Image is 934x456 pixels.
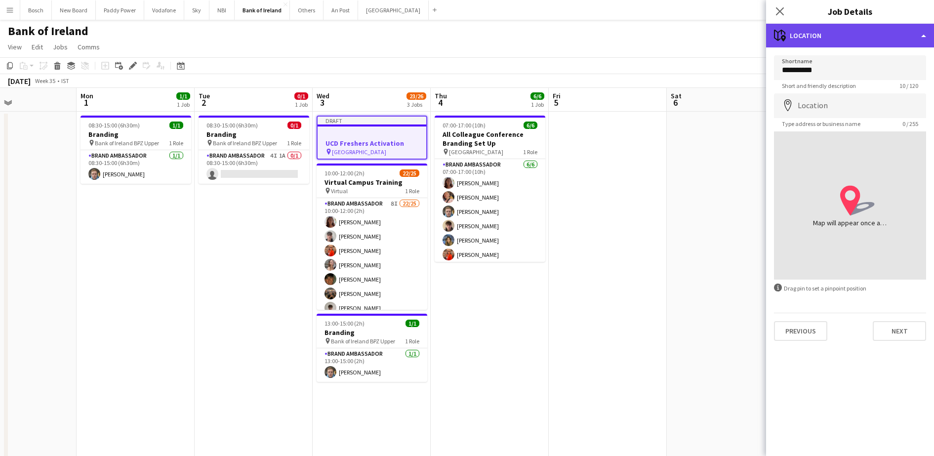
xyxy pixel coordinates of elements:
[317,348,427,382] app-card-role: Brand Ambassador1/113:00-15:00 (2h)[PERSON_NAME]
[32,42,43,51] span: Edit
[81,91,93,100] span: Mon
[209,0,235,20] button: NBI
[79,97,93,108] span: 1
[295,101,308,108] div: 1 Job
[81,116,191,184] app-job-card: 08:30-15:00 (6h30m)1/1Branding Bank of Ireland BPZ Upper1 RoleBrand Ambassador1/108:30-15:00 (6h3...
[325,169,365,177] span: 10:00-12:00 (2h)
[443,122,486,129] span: 07:00-17:00 (10h)
[235,0,290,20] button: Bank of Ireland
[523,148,537,156] span: 1 Role
[294,92,308,100] span: 0/1
[4,41,26,53] a: View
[95,139,159,147] span: Bank of Ireland BPZ Upper
[449,148,503,156] span: [GEOGRAPHIC_DATA]
[671,91,682,100] span: Sat
[530,92,544,100] span: 6/6
[88,122,140,129] span: 08:30-15:00 (6h30m)
[405,337,419,345] span: 1 Role
[290,0,324,20] button: Others
[199,150,309,184] app-card-role: Brand Ambassador4I1A0/108:30-15:00 (6h30m)
[52,0,96,20] button: New Board
[406,320,419,327] span: 1/1
[20,0,52,20] button: Bosch
[33,77,57,84] span: Week 35
[766,5,934,18] h3: Job Details
[813,218,887,228] div: Map will appear once address has been added
[435,130,545,148] h3: All Colleague Conference Branding Set Up
[317,164,427,310] app-job-card: 10:00-12:00 (2h)22/25Virtual Campus Training Virtual1 RoleBrand Ambassador8I22/2510:00-12:00 (2h)...
[199,91,210,100] span: Tue
[553,91,561,100] span: Fri
[551,97,561,108] span: 5
[774,120,868,127] span: Type address or business name
[287,139,301,147] span: 1 Role
[317,116,427,160] app-job-card: DraftUCD Freshers Activation [GEOGRAPHIC_DATA]
[433,97,447,108] span: 4
[28,41,47,53] a: Edit
[435,159,545,264] app-card-role: Brand Ambassador6/607:00-17:00 (10h)[PERSON_NAME][PERSON_NAME][PERSON_NAME][PERSON_NAME][PERSON_N...
[435,116,545,262] app-job-card: 07:00-17:00 (10h)6/6All Colleague Conference Branding Set Up [GEOGRAPHIC_DATA]1 RoleBrand Ambassa...
[332,148,386,156] span: [GEOGRAPHIC_DATA]
[524,122,537,129] span: 6/6
[169,122,183,129] span: 1/1
[49,41,72,53] a: Jobs
[317,178,427,187] h3: Virtual Campus Training
[177,101,190,108] div: 1 Job
[315,97,329,108] span: 3
[53,42,68,51] span: Jobs
[61,77,69,84] div: IST
[144,0,184,20] button: Vodafone
[317,328,427,337] h3: Branding
[317,314,427,382] app-job-card: 13:00-15:00 (2h)1/1Branding Bank of Ireland BPZ Upper1 RoleBrand Ambassador1/113:00-15:00 (2h)[PE...
[318,117,426,124] div: Draft
[400,169,419,177] span: 22/25
[324,0,358,20] button: An Post
[206,122,258,129] span: 08:30-15:00 (6h30m)
[669,97,682,108] span: 6
[774,284,926,293] div: Drag pin to set a pinpoint position
[531,101,544,108] div: 1 Job
[213,139,277,147] span: Bank of Ireland BPZ Upper
[406,92,426,100] span: 23/26
[74,41,104,53] a: Comms
[435,91,447,100] span: Thu
[287,122,301,129] span: 0/1
[96,0,144,20] button: Paddy Power
[407,101,426,108] div: 3 Jobs
[176,92,190,100] span: 1/1
[184,0,209,20] button: Sky
[331,337,395,345] span: Bank of Ireland BPZ Upper
[774,321,827,341] button: Previous
[873,321,926,341] button: Next
[8,24,88,39] h1: Bank of Ireland
[774,82,864,89] span: Short and friendly description
[199,130,309,139] h3: Branding
[892,82,926,89] span: 10 / 120
[199,116,309,184] app-job-card: 08:30-15:00 (6h30m)0/1Branding Bank of Ireland BPZ Upper1 RoleBrand Ambassador4I1A0/108:30-15:00 ...
[78,42,100,51] span: Comms
[317,91,329,100] span: Wed
[405,187,419,195] span: 1 Role
[197,97,210,108] span: 2
[358,0,429,20] button: [GEOGRAPHIC_DATA]
[8,76,31,86] div: [DATE]
[318,139,426,148] h3: UCD Freshers Activation
[169,139,183,147] span: 1 Role
[8,42,22,51] span: View
[331,187,348,195] span: Virtual
[81,150,191,184] app-card-role: Brand Ambassador1/108:30-15:00 (6h30m)[PERSON_NAME]
[325,320,365,327] span: 13:00-15:00 (2h)
[894,120,926,127] span: 0 / 255
[766,24,934,47] div: Location
[81,130,191,139] h3: Branding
